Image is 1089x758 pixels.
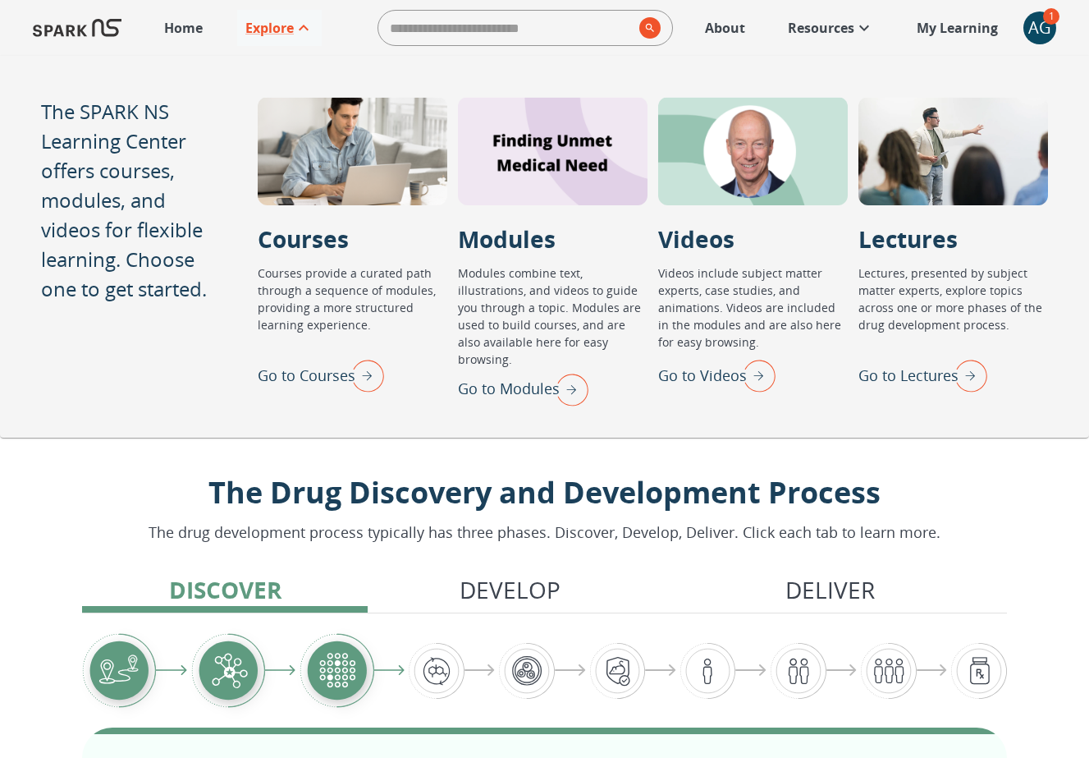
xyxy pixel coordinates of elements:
[858,97,1048,205] div: Lectures
[658,354,776,397] div: Go to Videos
[697,10,753,46] a: About
[658,365,747,387] p: Go to Videos
[917,664,948,678] img: arrow-right
[858,354,987,397] div: Go to Lectures
[1023,11,1056,44] div: AG
[458,264,647,368] p: Modules combine text, illustrations, and videos to guide you through a topic. Modules are used to...
[735,664,766,678] img: arrow-right
[33,8,121,48] img: Logo of SPARK at Stanford
[908,10,1007,46] a: My Learning
[82,633,1007,708] div: Graphic showing the progression through the Discover, Develop, and Deliver pipeline, highlighting...
[658,264,848,354] p: Videos include subject matter experts, case studies, and animations. Videos are included in the m...
[633,11,661,45] button: search
[946,354,987,397] img: right arrow
[826,664,858,678] img: arrow-right
[458,222,556,256] p: Modules
[164,18,203,38] p: Home
[734,354,776,397] img: right arrow
[858,264,1048,354] p: Lectures, presented by subject matter experts, explore topics across one or more phases of the dr...
[169,572,281,607] p: Discover
[258,222,349,256] p: Courses
[645,664,676,678] img: arrow-right
[780,10,882,46] a: Resources
[458,378,560,400] p: Go to Modules
[258,354,384,397] div: Go to Courses
[658,222,734,256] p: Videos
[149,471,940,515] p: The Drug Discovery and Development Process
[258,365,355,387] p: Go to Courses
[555,664,586,678] img: arrow-right
[245,18,294,38] p: Explore
[460,572,561,607] p: Develop
[785,572,875,607] p: Deliver
[458,368,588,411] div: Go to Modules
[156,665,187,676] img: arrow-right
[705,18,745,38] p: About
[458,97,647,205] div: Modules
[149,521,940,544] p: The drug development process typically has three phases. Discover, Develop, Deliver. Click each t...
[788,18,854,38] p: Resources
[343,354,384,397] img: right arrow
[258,97,447,205] div: Courses
[41,97,217,304] p: The SPARK NS Learning Center offers courses, modules, and videos for flexible learning. Choose on...
[1023,11,1056,44] button: account of current user
[237,10,322,46] a: Explore
[858,222,958,256] p: Lectures
[917,18,998,38] p: My Learning
[858,365,959,387] p: Go to Lectures
[265,665,296,676] img: arrow-right
[374,665,405,676] img: arrow-right
[464,664,496,678] img: arrow-right
[547,368,588,411] img: right arrow
[258,264,447,354] p: Courses provide a curated path through a sequence of modules, providing a more structured learnin...
[658,97,848,205] div: Videos
[156,10,211,46] a: Home
[1043,8,1059,25] span: 1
